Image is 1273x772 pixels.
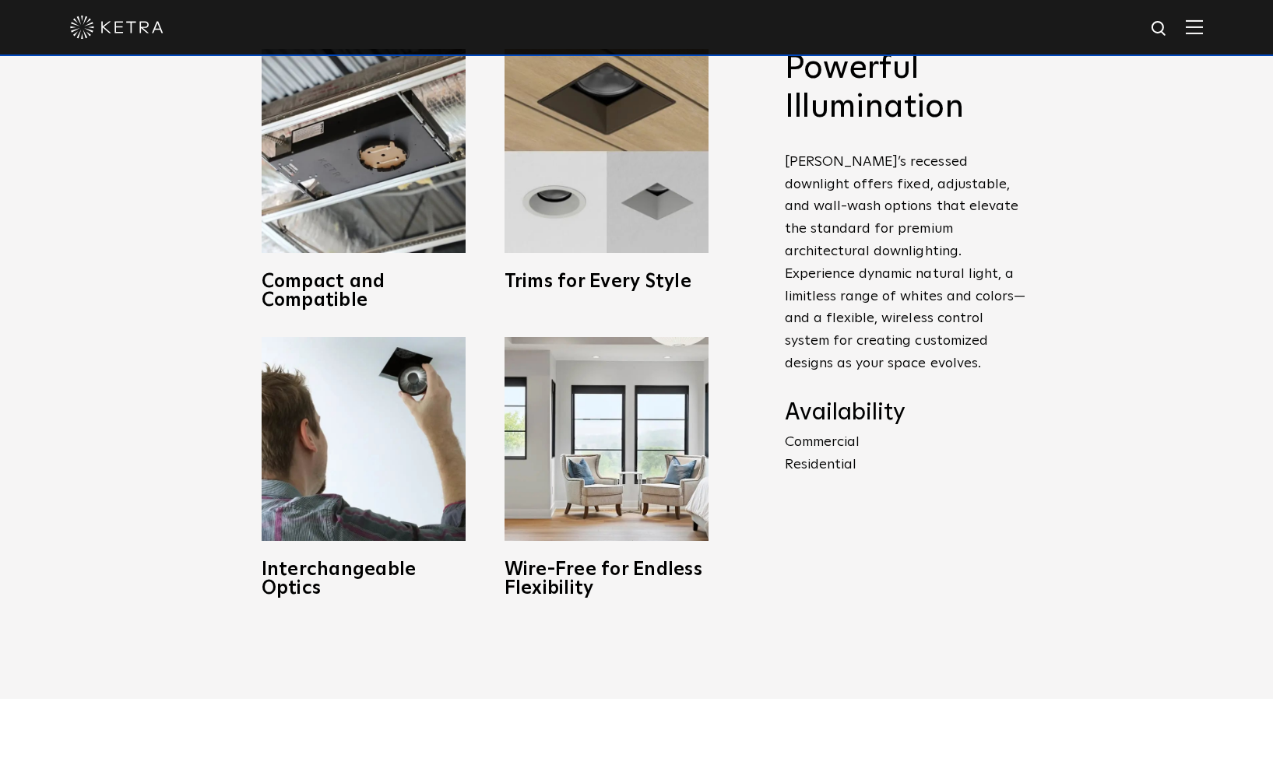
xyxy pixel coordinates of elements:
[785,431,1026,476] p: Commercial Residential
[262,49,466,253] img: compact-and-copatible
[505,49,709,253] img: trims-for-every-style
[262,560,466,598] h3: Interchangeable Optics
[505,337,709,541] img: D3_WV_Bedroom
[505,560,709,598] h3: Wire-Free for Endless Flexibility
[70,16,164,39] img: ketra-logo-2019-white
[505,272,709,291] h3: Trims for Every Style
[262,337,466,541] img: D3_OpticSwap
[785,398,1026,428] h4: Availability
[785,151,1026,375] p: [PERSON_NAME]’s recessed downlight offers fixed, adjustable, and wall-wash options that elevate t...
[785,49,1026,128] h2: Powerful Illumination
[262,272,466,310] h3: Compact and Compatible
[1150,19,1169,39] img: search icon
[1186,19,1203,34] img: Hamburger%20Nav.svg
